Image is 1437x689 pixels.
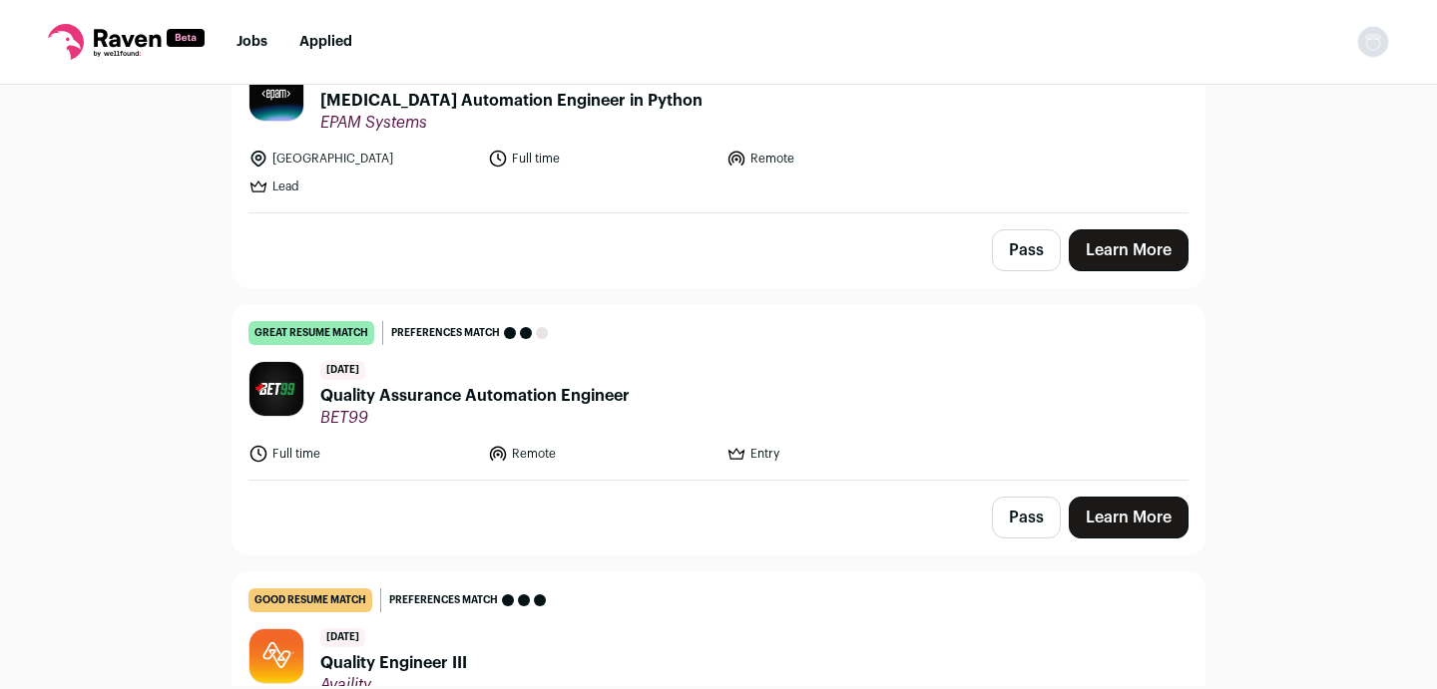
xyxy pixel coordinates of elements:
button: Pass [992,497,1061,538]
span: Preferences match [391,323,500,343]
a: Learn More [1069,229,1189,271]
span: Quality Engineer III [320,651,467,675]
a: Learn More [1069,497,1189,538]
span: EPAM Systems [320,113,703,133]
div: great resume match [248,321,374,345]
a: Jobs [237,35,267,49]
button: Pass [992,229,1061,271]
img: 3d6f845862ac904a07011a147503c724edca20cf52d9df8df03dc9299e38d3bd.jpg [249,67,303,121]
span: BET99 [320,408,630,428]
img: eb4d7e2fca24ba416dd87ddc7e18e50c9e8f923e1e0f50532683b889f1e34b0e.jpg [249,629,303,683]
span: Preferences match [389,590,498,610]
span: [DATE] [320,628,365,647]
button: Open dropdown [1357,26,1389,58]
li: Remote [726,149,954,169]
a: great resume match Preferences match [DATE] Quality Assurance Automation Engineer BET99 Full time... [233,305,1204,480]
li: [GEOGRAPHIC_DATA] [248,149,476,169]
span: [DATE] [320,361,365,380]
a: Applied [299,35,352,49]
img: nopic.png [1357,26,1389,58]
span: [MEDICAL_DATA] Automation Engineer in Python [320,89,703,113]
span: Quality Assurance Automation Engineer [320,384,630,408]
li: Full time [248,444,476,464]
li: Entry [726,444,954,464]
li: Remote [488,444,716,464]
li: Lead [248,176,476,196]
a: good resume match Preferences match [DATE] [MEDICAL_DATA] Automation Engineer in Python EPAM Syst... [233,10,1204,212]
img: 4331ecb7ea4a45056798e166e8c20359158c42f47d48732a629895a68673407e.jpg [249,362,303,416]
div: good resume match [248,588,372,612]
li: Full time [488,149,716,169]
